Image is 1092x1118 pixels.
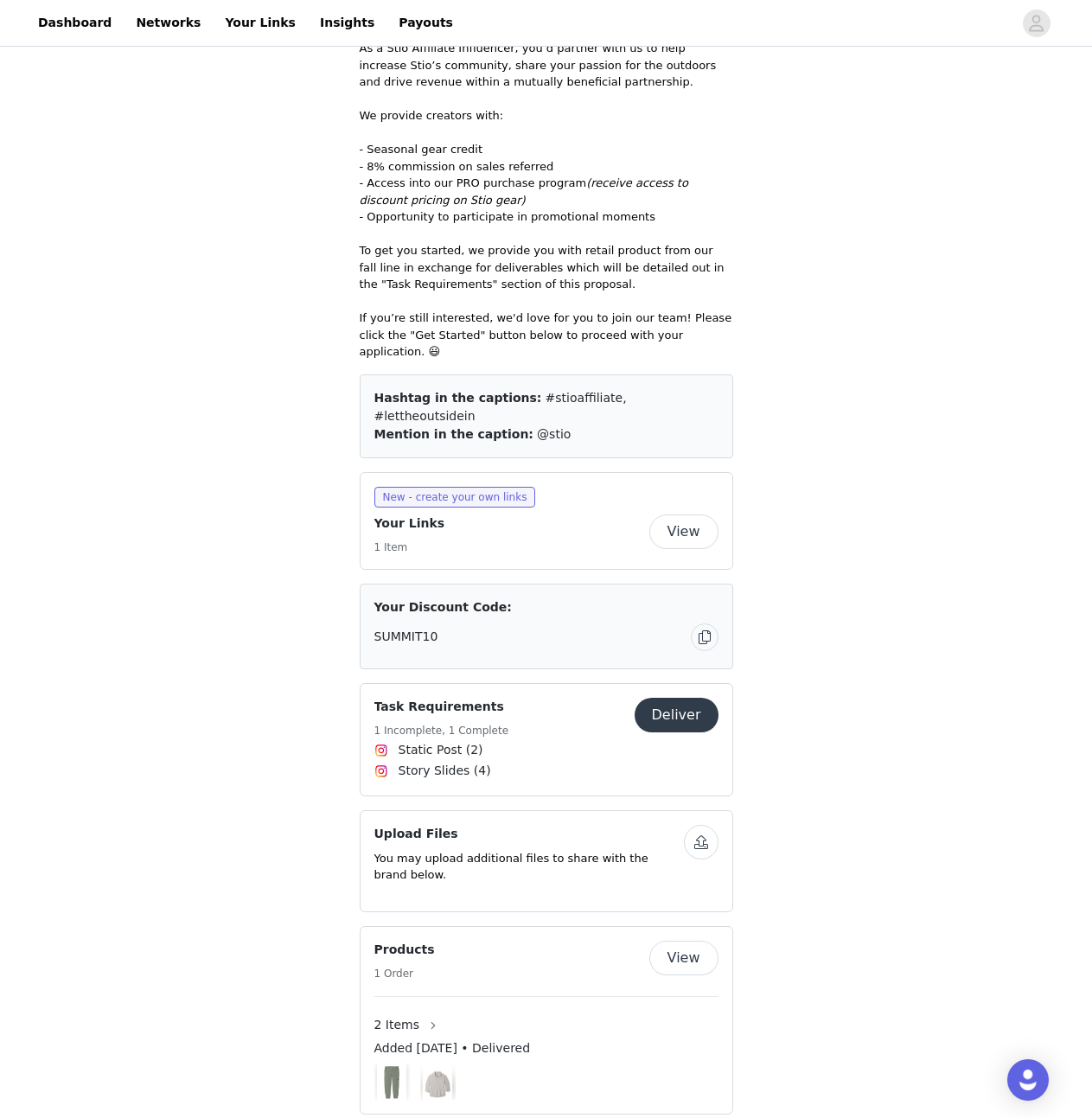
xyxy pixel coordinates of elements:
span: Story Slides (4) [399,762,491,780]
img: Men's Notion Stretch Knit Shirt [423,1064,451,1100]
h5: 1 Order [374,966,435,981]
a: Dashboard [28,3,122,42]
h4: Task Requirements [374,698,509,716]
span: New - create your own links [374,487,536,508]
span: Your Discount Code: [374,598,512,616]
a: Networks [125,3,211,42]
img: Instagram Icon [374,744,388,757]
span: #stioaffiliate, #lettheoutsidein [374,391,627,423]
span: Mention in the caption: [374,427,533,441]
button: View [649,514,718,549]
em: (receive access to discount pricing on Stio gear) [360,176,688,207]
span: 2 Items [374,1016,420,1034]
span: Static Post (2) [399,741,483,759]
h4: Products [374,941,435,959]
p: As a Stio Affiliate Influencer, you’d partner with us to help increase Stio’s community, share yo... [360,40,733,361]
span: Added [DATE] • Delivered [374,1039,531,1057]
div: avatar [1028,10,1044,37]
h5: 1 Item [374,540,445,555]
span: @stio [537,427,571,441]
p: You may upload additional files to share with the brand below. [374,850,684,884]
img: Image Background Blur [420,1060,456,1104]
h5: 1 Incomplete, 1 Complete [374,723,509,738]
span: SUMMIT10 [374,628,438,646]
img: Instagram Icon [374,764,388,778]
h4: Your Links [374,514,445,533]
button: View [649,941,718,975]
a: Payouts [388,3,463,42]
img: Men's Pinedale Jogger [377,1064,406,1100]
div: Products [360,926,733,1115]
div: Open Intercom Messenger [1007,1059,1049,1101]
img: Image Background Blur [374,1060,410,1104]
a: Insights [310,3,385,42]
a: Your Links [214,3,306,42]
h4: Upload Files [374,825,684,843]
div: Task Requirements [360,683,733,796]
button: Deliver [635,698,718,732]
span: Hashtag in the captions: [374,391,542,405]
